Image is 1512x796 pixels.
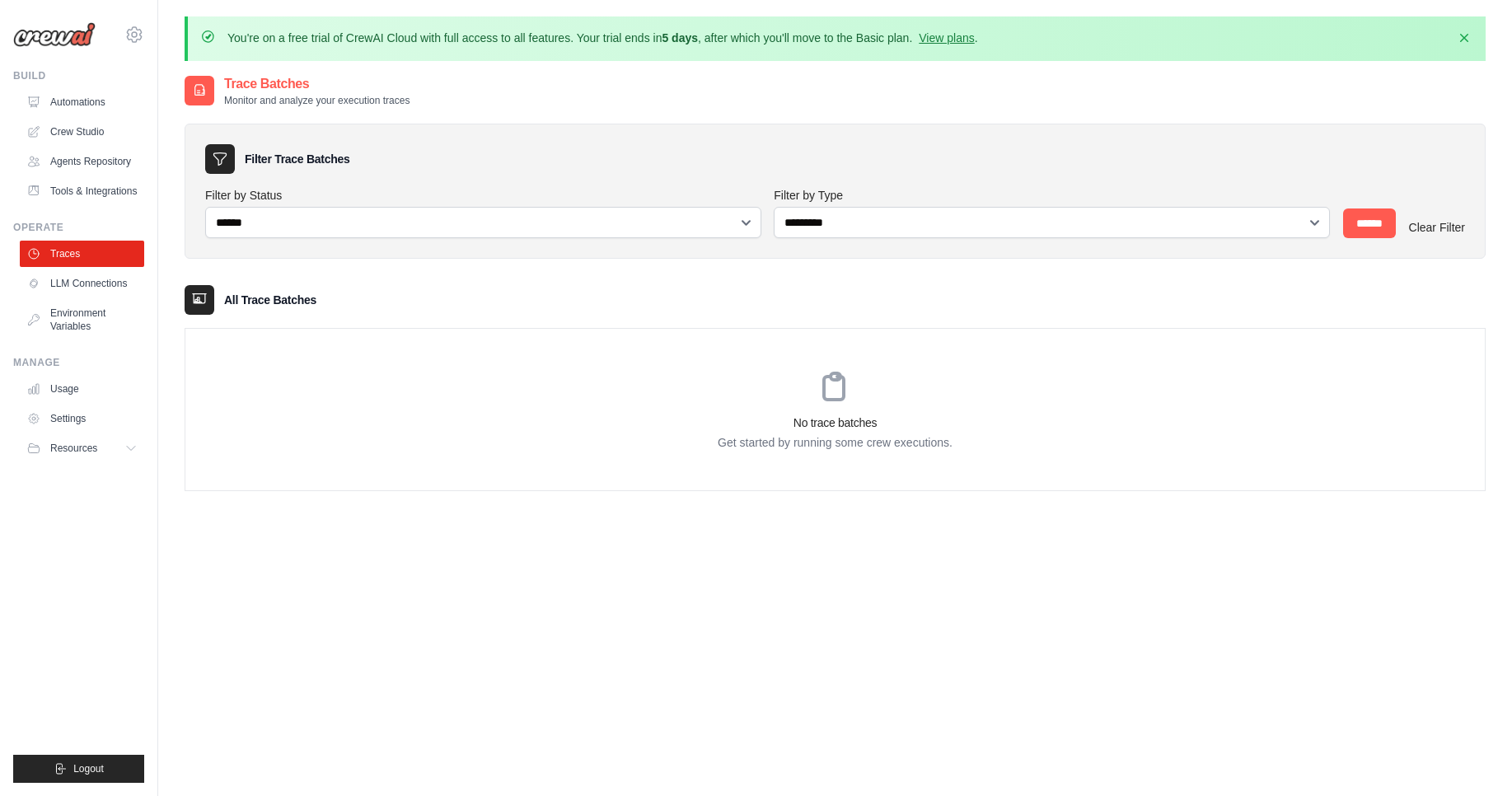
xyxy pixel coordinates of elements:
a: Automations [20,89,144,115]
a: Environment Variables [20,300,144,339]
strong: 5 days [662,31,698,44]
span: Resources [50,442,97,455]
p: Get started by running some crew executions. [185,434,1485,451]
a: View plans [919,31,974,44]
button: Resources [20,435,144,461]
label: Filter by Type [774,187,1329,204]
div: Manage [13,356,144,369]
p: You're on a free trial of CrewAI Cloud with full access to all features. Your trial ends in , aft... [227,30,978,46]
a: Crew Studio [20,119,144,145]
a: Tools & Integrations [20,178,144,204]
div: Build [13,69,144,82]
h3: Filter Trace Batches [245,151,349,167]
a: Clear Filter [1409,221,1465,234]
a: LLM Connections [20,270,144,297]
a: Traces [20,241,144,267]
label: Filter by Status [205,187,761,204]
p: Monitor and analyze your execution traces [224,94,410,107]
h2: Trace Batches [224,74,410,94]
button: Logout [13,755,144,783]
h3: No trace batches [185,414,1485,431]
h3: All Trace Batches [224,292,316,308]
a: Usage [20,376,144,402]
a: Settings [20,405,144,432]
a: Agents Repository [20,148,144,175]
div: Operate [13,221,144,234]
img: Logo [13,22,96,47]
span: Logout [73,762,104,775]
